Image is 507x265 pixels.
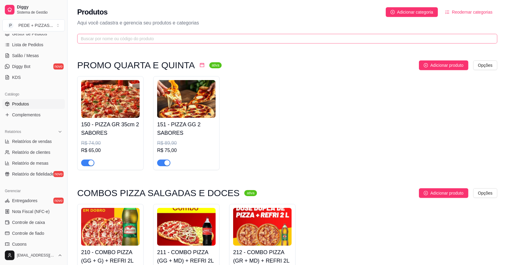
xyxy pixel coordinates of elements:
[12,149,50,155] span: Relatório de clientes
[209,62,222,68] sup: ativa
[157,140,216,147] div: R$ 89,90
[157,80,216,118] img: product-image
[8,22,14,28] span: P
[424,63,428,67] span: plus-circle
[2,73,65,82] a: KDS
[12,208,49,215] span: Nota Fiscal (NFC-e)
[77,189,239,197] h3: COMBOS PIZZA SALGADAS E DOCES
[430,62,464,69] span: Adicionar produto
[12,31,47,37] span: Gestor de Pedidos
[12,112,40,118] span: Complementos
[2,19,65,31] button: Select a team
[12,198,37,204] span: Entregadores
[2,40,65,50] a: Lista de Pedidos
[233,208,292,246] img: product-image
[473,60,497,70] button: Opções
[2,207,65,216] a: Nota Fiscal (NFC-e)
[2,186,65,196] div: Gerenciar
[12,171,54,177] span: Relatório de fidelidade
[440,7,497,17] button: Reodernar categorias
[81,147,140,154] div: R$ 65,00
[2,169,65,179] a: Relatório de fidelidadenovo
[2,99,65,109] a: Produtos
[81,208,140,246] img: product-image
[430,190,464,196] span: Adicionar produto
[2,62,65,71] a: Diggy Botnovo
[17,10,62,15] span: Sistema de Gestão
[77,19,497,27] p: Aqui você cadastra e gerencia seu produtos e categorias
[473,188,497,198] button: Opções
[81,248,140,265] h4: 210 - COMBO PIZZA (GG + G) + REFRI 2L
[2,2,65,17] a: DiggySistema de Gestão
[12,101,29,107] span: Produtos
[2,147,65,157] a: Relatório de clientes
[2,51,65,60] a: Salão / Mesas
[419,188,468,198] button: Adicionar produto
[157,248,216,265] h4: 211 - COMBO PIZZA (GG + MD) + REFRI 2L
[12,74,21,80] span: KDS
[445,10,449,14] span: ordered-list
[2,89,65,99] div: Catálogo
[12,241,27,247] span: Cupons
[81,35,489,42] input: Buscar por nome ou código do produto
[478,62,493,69] span: Opções
[244,190,257,196] sup: ativa
[157,120,216,137] h4: 151 - PIZZA GG 2 SABORES
[81,140,140,147] div: R$ 74,90
[12,160,49,166] span: Relatório de mesas
[12,138,52,144] span: Relatórios de vendas
[2,218,65,227] a: Controle de caixa
[2,196,65,205] a: Entregadoresnovo
[200,63,204,67] span: calendar
[77,62,195,69] h3: PROMO QUARTA E QUINTA
[157,208,216,246] img: product-image
[18,22,53,28] div: PEDE + PIZZAS ...
[2,248,65,263] button: [EMAIL_ADDRESS][DOMAIN_NAME]
[2,137,65,146] a: Relatórios de vendas
[419,60,468,70] button: Adicionar produto
[157,147,216,154] div: R$ 75,00
[5,129,21,134] span: Relatórios
[386,7,438,17] button: Adicionar categoria
[12,42,43,48] span: Lista de Pedidos
[391,10,395,14] span: plus-circle
[2,110,65,120] a: Complementos
[397,9,433,15] span: Adicionar categoria
[2,239,65,249] a: Cupons
[17,253,55,258] span: [EMAIL_ADDRESS][DOMAIN_NAME]
[12,53,39,59] span: Salão / Mesas
[12,63,30,69] span: Diggy Bot
[12,219,45,225] span: Controle de caixa
[424,191,428,195] span: plus-circle
[452,9,493,15] span: Reodernar categorias
[77,7,108,17] h2: Produtos
[81,120,140,137] h4: 150 - PIZZA GR 35cm 2 SABORES
[81,80,140,118] img: product-image
[2,228,65,238] a: Controle de fiado
[233,248,292,265] h4: 212 - COMBO PIZZA (GR + MD) + REFRI 2L
[2,158,65,168] a: Relatório de mesas
[2,29,65,39] a: Gestor de Pedidos
[17,5,62,10] span: Diggy
[478,190,493,196] span: Opções
[12,230,44,236] span: Controle de fiado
